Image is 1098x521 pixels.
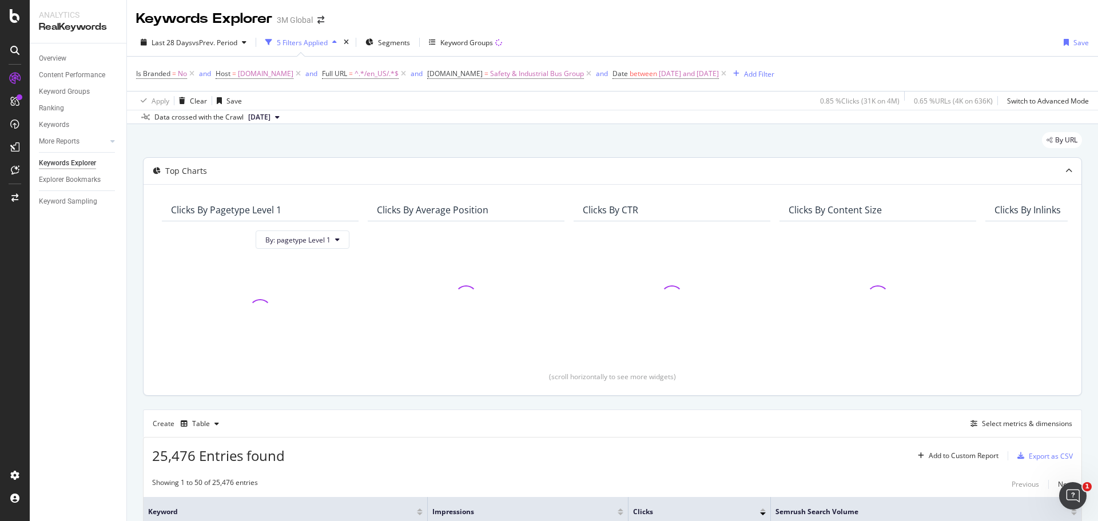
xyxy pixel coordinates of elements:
[1012,479,1039,489] div: Previous
[305,68,317,79] button: and
[136,92,169,110] button: Apply
[596,68,608,79] button: and
[174,92,207,110] button: Clear
[152,478,258,491] div: Showing 1 to 50 of 25,476 entries
[744,69,774,79] div: Add Filter
[152,96,169,106] div: Apply
[341,37,351,48] div: times
[1059,33,1089,51] button: Save
[929,452,998,459] div: Add to Custom Report
[361,33,415,51] button: Segments
[305,69,317,78] div: and
[39,86,90,98] div: Keyword Groups
[377,204,488,216] div: Clicks By Average Position
[39,119,69,131] div: Keywords
[261,33,341,51] button: 5 Filters Applied
[440,38,493,47] div: Keyword Groups
[39,69,118,81] a: Content Performance
[153,415,224,433] div: Create
[39,102,64,114] div: Ranking
[216,69,230,78] span: Host
[152,38,192,47] span: Last 28 Days
[427,69,483,78] span: [DOMAIN_NAME]
[424,33,507,51] button: Keyword Groups
[1055,137,1077,144] span: By URL
[322,69,347,78] span: Full URL
[596,69,608,78] div: and
[277,14,313,26] div: 3M Global
[484,69,488,78] span: =
[277,38,328,47] div: 5 Filters Applied
[39,196,97,208] div: Keyword Sampling
[178,66,187,82] span: No
[148,507,400,517] span: Keyword
[256,230,349,249] button: By: pagetype Level 1
[994,204,1061,216] div: Clicks By Inlinks
[154,112,244,122] div: Data crossed with the Crawl
[172,69,176,78] span: =
[659,66,719,82] span: [DATE] and [DATE]
[136,9,272,29] div: Keywords Explorer
[238,66,293,82] span: [DOMAIN_NAME]
[966,417,1072,431] button: Select metrics & dimensions
[1073,38,1089,47] div: Save
[490,66,584,82] span: Safety & Industrial Bus Group
[192,420,210,427] div: Table
[1002,92,1089,110] button: Switch to Advanced Mode
[1083,482,1092,491] span: 1
[1013,447,1073,465] button: Export as CSV
[729,67,774,81] button: Add Filter
[157,372,1068,381] div: (scroll horizontally to see more widgets)
[583,204,638,216] div: Clicks By CTR
[612,69,628,78] span: Date
[789,204,882,216] div: Clicks By Content Size
[136,33,251,51] button: Last 28 DaysvsPrev. Period
[432,507,600,517] span: Impressions
[1012,478,1039,491] button: Previous
[199,69,211,78] div: and
[913,447,998,465] button: Add to Custom Report
[349,69,353,78] span: =
[192,38,237,47] span: vs Prev. Period
[39,53,66,65] div: Overview
[39,157,118,169] a: Keywords Explorer
[244,110,284,124] button: [DATE]
[39,21,117,34] div: RealKeywords
[630,69,657,78] span: between
[39,136,79,148] div: More Reports
[411,68,423,79] button: and
[39,86,118,98] a: Keyword Groups
[199,68,211,79] button: and
[1058,478,1073,491] button: Next
[1058,479,1073,489] div: Next
[39,53,118,65] a: Overview
[165,165,207,177] div: Top Charts
[317,16,324,24] div: arrow-right-arrow-left
[39,196,118,208] a: Keyword Sampling
[378,38,410,47] span: Segments
[39,174,101,186] div: Explorer Bookmarks
[39,102,118,114] a: Ranking
[39,157,96,169] div: Keywords Explorer
[39,69,105,81] div: Content Performance
[39,119,118,131] a: Keywords
[1007,96,1089,106] div: Switch to Advanced Mode
[982,419,1072,428] div: Select metrics & dimensions
[265,235,331,245] span: By: pagetype Level 1
[232,69,236,78] span: =
[248,112,270,122] span: 2025 Aug. 17th
[171,204,281,216] div: Clicks By pagetype Level 1
[411,69,423,78] div: and
[355,66,399,82] span: ^.*/en_US/.*$
[820,96,900,106] div: 0.85 % Clicks ( 31K on 4M )
[775,507,1054,517] span: Semrush Search Volume
[176,415,224,433] button: Table
[39,9,117,21] div: Analytics
[39,136,107,148] a: More Reports
[1029,451,1073,461] div: Export as CSV
[914,96,993,106] div: 0.65 % URLs ( 4K on 636K )
[190,96,207,106] div: Clear
[1059,482,1087,510] iframe: Intercom live chat
[136,69,170,78] span: Is Branded
[212,92,242,110] button: Save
